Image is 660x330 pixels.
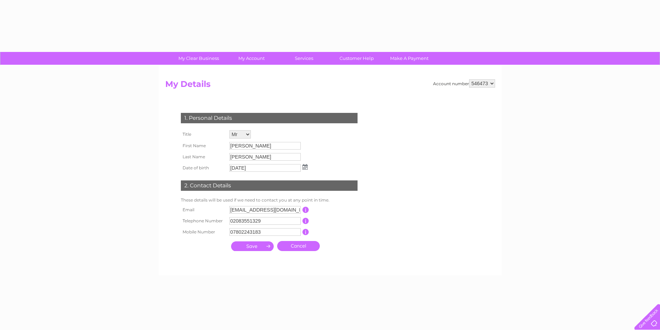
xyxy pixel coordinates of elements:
[179,204,228,215] th: Email
[179,151,228,162] th: Last Name
[223,52,280,65] a: My Account
[170,52,227,65] a: My Clear Business
[302,229,309,235] input: Information
[165,79,495,92] h2: My Details
[179,196,359,204] td: These details will be used if we need to contact you at any point in time.
[181,180,358,191] div: 2. Contact Details
[275,52,333,65] a: Services
[179,226,228,238] th: Mobile Number
[302,218,309,224] input: Information
[302,164,308,170] img: ...
[277,241,320,251] a: Cancel
[328,52,385,65] a: Customer Help
[381,52,438,65] a: Make A Payment
[179,140,228,151] th: First Name
[179,128,228,140] th: Title
[231,241,274,251] input: Submit
[179,162,228,173] th: Date of birth
[179,215,228,226] th: Telephone Number
[433,79,495,88] div: Account number
[302,207,309,213] input: Information
[181,113,358,123] div: 1. Personal Details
